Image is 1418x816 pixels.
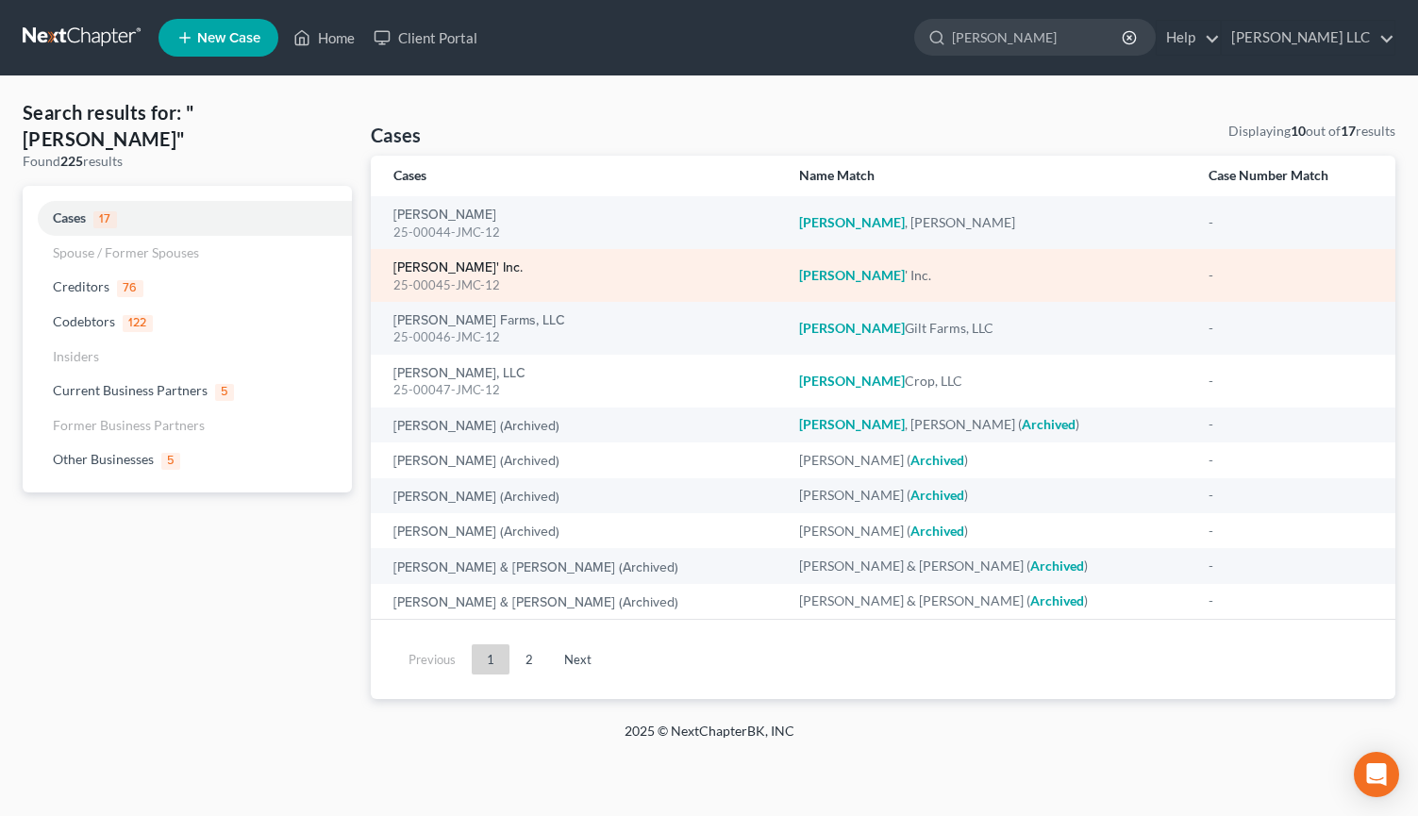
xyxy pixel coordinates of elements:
div: - [1209,591,1373,610]
a: Former Business Partners [23,408,352,442]
div: 25-00047-JMC-12 [393,381,770,399]
div: - [1209,319,1373,338]
span: Current Business Partners [53,382,208,398]
div: - [1209,451,1373,470]
div: Open Intercom Messenger [1354,752,1399,797]
th: Case Number Match [1193,156,1395,196]
a: 2 [510,644,548,674]
input: Search by name... [952,20,1125,55]
em: [PERSON_NAME] [799,416,905,432]
strong: 17 [1341,123,1356,139]
div: Crop, LLC [799,372,1177,391]
div: - [1209,557,1373,575]
a: Insiders [23,340,352,374]
span: Other Businesses [53,451,154,467]
strong: 225 [60,153,83,169]
a: [PERSON_NAME] (Archived) [393,420,559,433]
span: 5 [215,384,234,401]
em: [PERSON_NAME] [799,214,905,230]
em: Archived [910,452,964,468]
span: 17 [93,211,117,228]
a: [PERSON_NAME]' Inc. [393,261,523,275]
span: Insiders [53,348,99,364]
a: [PERSON_NAME] LLC [1222,21,1394,55]
em: Archived [910,487,964,503]
a: Creditors76 [23,270,352,305]
div: - [1209,266,1373,285]
div: [PERSON_NAME] & [PERSON_NAME] ( ) [799,591,1177,610]
em: Archived [1030,592,1084,608]
a: [PERSON_NAME] & [PERSON_NAME] (Archived) [393,561,678,575]
span: Codebtors [53,313,115,329]
em: [PERSON_NAME] [799,320,905,336]
div: [PERSON_NAME] & [PERSON_NAME] ( ) [799,557,1177,575]
span: 122 [123,315,153,332]
div: 25-00045-JMC-12 [393,276,770,294]
div: 25-00044-JMC-12 [393,224,770,241]
span: Creditors [53,278,109,294]
em: Archived [1022,416,1076,432]
em: [PERSON_NAME] [799,267,905,283]
div: Found results [23,152,352,171]
span: 76 [117,280,143,297]
div: - [1209,522,1373,541]
a: [PERSON_NAME] [393,208,496,222]
a: Help [1157,21,1220,55]
div: , [PERSON_NAME] [799,213,1177,232]
span: Spouse / Former Spouses [53,244,199,260]
a: [PERSON_NAME] (Archived) [393,525,559,539]
strong: 10 [1291,123,1306,139]
a: Next [549,644,607,674]
div: Gilt Farms, LLC [799,319,1177,338]
div: 2025 © NextChapterBK, INC [172,722,1247,756]
div: , [PERSON_NAME] ( ) [799,415,1177,434]
th: Cases [371,156,785,196]
div: Displaying out of results [1228,122,1395,141]
a: Client Portal [364,21,487,55]
a: [PERSON_NAME] Farms, LLC [393,314,565,327]
div: - [1209,372,1373,391]
a: Codebtors122 [23,305,352,340]
div: ' Inc. [799,266,1177,285]
span: Cases [53,209,86,225]
div: [PERSON_NAME] ( ) [799,522,1177,541]
a: 1 [472,644,509,674]
div: - [1209,415,1373,434]
a: Spouse / Former Spouses [23,236,352,270]
em: Archived [910,523,964,539]
a: [PERSON_NAME] & [PERSON_NAME] (Archived) [393,596,678,609]
a: Current Business Partners5 [23,374,352,408]
a: Other Businesses5 [23,442,352,477]
div: 25-00046-JMC-12 [393,328,770,346]
h4: Search results for: "[PERSON_NAME]" [23,99,352,152]
em: [PERSON_NAME] [799,373,905,389]
em: Archived [1030,558,1084,574]
a: Cases17 [23,201,352,236]
h4: Cases [371,122,422,148]
div: [PERSON_NAME] ( ) [799,486,1177,505]
div: - [1209,486,1373,505]
span: Former Business Partners [53,417,205,433]
span: 5 [161,453,180,470]
a: [PERSON_NAME], LLC [393,367,525,380]
div: [PERSON_NAME] ( ) [799,451,1177,470]
a: Home [284,21,364,55]
span: New Case [197,31,260,45]
div: - [1209,213,1373,232]
th: Name Match [784,156,1193,196]
a: [PERSON_NAME] (Archived) [393,491,559,504]
a: [PERSON_NAME] (Archived) [393,455,559,468]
